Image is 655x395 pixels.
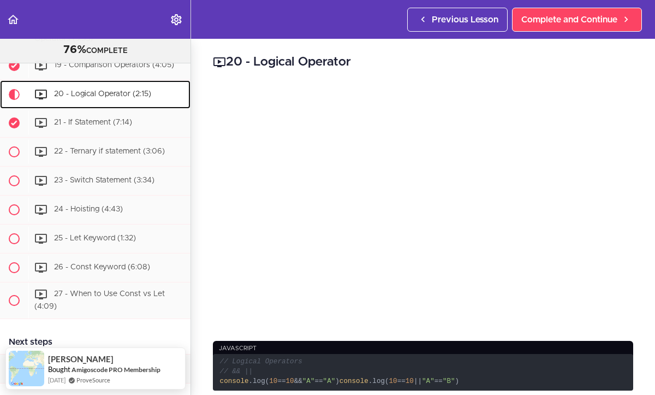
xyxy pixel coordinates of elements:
[220,358,302,365] span: // Logical Operators
[521,13,617,26] span: Complete and Continue
[220,368,253,375] span: // && ||
[220,378,249,385] span: console
[34,290,165,310] span: 27 - When to Use Const vs Let (4:09)
[323,378,336,385] span: "A"
[512,8,642,32] a: Complete and Continue
[54,61,174,69] span: 19 - Comparison Operators (4:05)
[48,375,65,385] span: [DATE]
[9,351,44,386] img: provesource social proof notification image
[54,234,136,242] span: 25 - Let Keyword (1:32)
[54,119,132,126] span: 21 - If Statement (7:14)
[54,176,154,184] span: 23 - Switch Statement (3:34)
[54,263,150,271] span: 26 - Const Keyword (6:08)
[72,365,160,374] a: Amigoscode PRO Membership
[7,13,20,26] svg: Back to course curriculum
[432,13,498,26] span: Previous Lesson
[54,148,165,155] span: 22 - Ternary if statement (3:06)
[406,378,414,385] span: 10
[54,205,123,213] span: 24 - Hoisting (4:43)
[213,354,633,391] code: .log( == && == ) .log( == || == )
[170,13,183,26] svg: Settings Menu
[63,44,86,55] span: 76%
[48,365,70,374] span: Bought
[422,378,434,385] span: "A"
[213,53,633,72] h2: 20 - Logical Operator
[443,378,455,385] span: "B"
[286,378,294,385] span: 10
[389,378,397,385] span: 10
[302,378,315,385] span: "A"
[48,355,114,364] span: [PERSON_NAME]
[14,43,177,57] div: COMPLETE
[407,8,508,32] a: Previous Lesson
[213,88,633,325] iframe: Video Player
[76,375,110,385] a: ProveSource
[269,378,277,385] span: 10
[54,90,151,98] span: 20 - Logical Operator (2:15)
[213,341,633,356] div: javascript
[340,378,368,385] span: console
